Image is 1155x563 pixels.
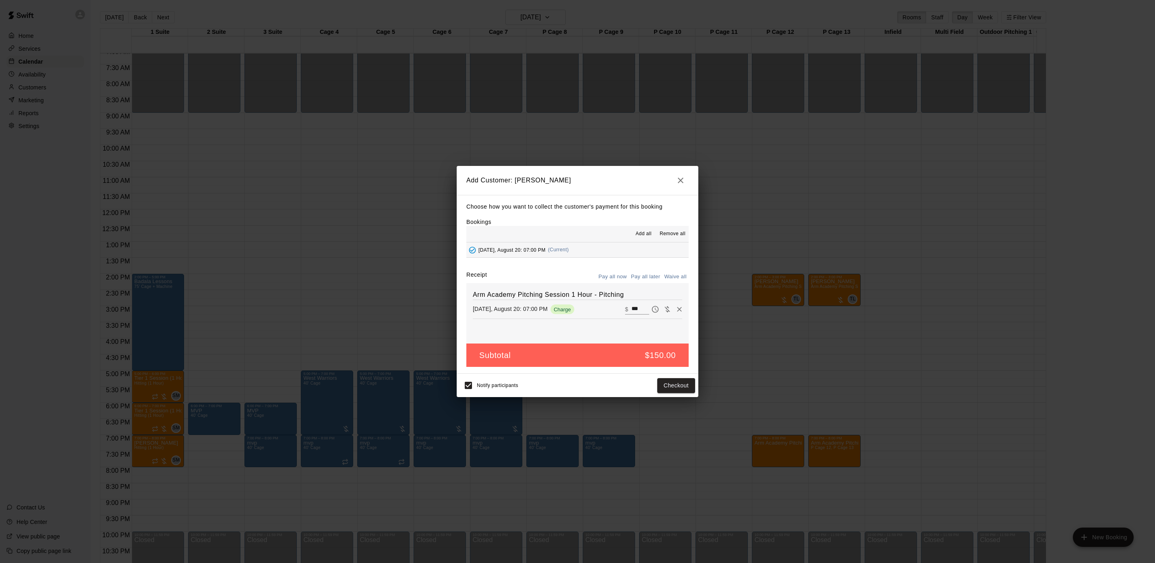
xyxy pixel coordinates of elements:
[657,378,695,393] button: Checkout
[457,166,698,195] h2: Add Customer: [PERSON_NAME]
[661,305,673,312] span: Waive payment
[673,303,685,315] button: Remove
[649,305,661,312] span: Pay later
[635,230,652,238] span: Add all
[478,247,546,253] span: [DATE], August 20: 07:00 PM
[479,350,511,361] h5: Subtotal
[596,271,629,283] button: Pay all now
[466,242,689,257] button: Added - Collect Payment[DATE], August 20: 07:00 PM(Current)
[662,271,689,283] button: Waive all
[631,228,656,240] button: Add all
[645,350,676,361] h5: $150.00
[660,230,685,238] span: Remove all
[473,290,682,300] h6: Arm Academy Pitching Session 1 Hour - Pitching
[466,202,689,212] p: Choose how you want to collect the customer's payment for this booking
[629,271,662,283] button: Pay all later
[625,305,628,313] p: $
[551,306,574,313] span: Charge
[466,271,487,283] label: Receipt
[477,383,518,389] span: Notify participants
[466,244,478,256] button: Added - Collect Payment
[656,228,689,240] button: Remove all
[473,305,548,313] p: [DATE], August 20: 07:00 PM
[548,247,569,253] span: (Current)
[466,219,491,225] label: Bookings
